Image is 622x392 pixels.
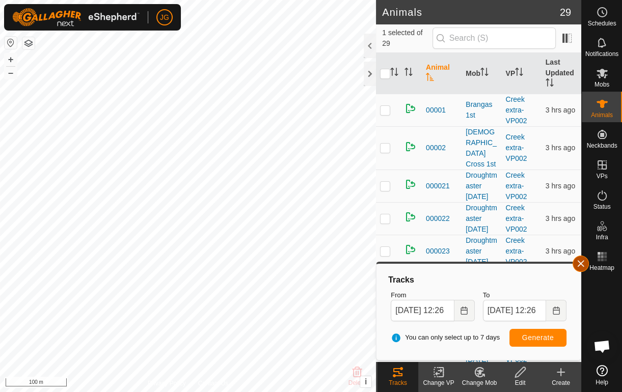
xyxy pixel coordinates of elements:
[480,69,489,77] p-sorticon: Activate to sort
[382,6,560,18] h2: Animals
[459,378,500,387] div: Change Mob
[404,102,417,115] img: returning on
[506,236,527,266] a: Creek extra-VP002
[404,178,417,190] img: returning on
[506,171,527,201] a: Creek extra-VP002
[404,141,417,153] img: returning on
[466,235,497,267] div: Droughtmaster [DATE]
[522,333,554,342] span: Generate
[404,243,417,256] img: returning on
[506,95,527,125] a: Creek extra-VP002
[160,12,169,23] span: JG
[594,81,609,88] span: Mobs
[546,144,575,152] span: 28 Aug 2025, 8:55 am
[360,376,371,387] button: i
[404,211,417,223] img: returning on
[391,332,500,343] span: You can only select up to 7 days
[560,5,571,20] span: 29
[546,80,554,88] p-sorticon: Activate to sort
[365,377,367,386] span: i
[462,53,501,94] th: Mob
[5,37,17,49] button: Reset Map
[466,170,497,202] div: Droughtmaster [DATE]
[466,99,497,121] div: Brangas 1st
[404,69,413,77] p-sorticon: Activate to sort
[426,74,434,82] p-sorticon: Activate to sort
[596,173,607,179] span: VPs
[422,53,462,94] th: Animal
[596,234,608,240] span: Infra
[148,379,186,388] a: Privacy Policy
[589,265,614,271] span: Heatmap
[546,106,575,114] span: 28 Aug 2025, 8:55 am
[546,300,566,321] button: Choose Date
[587,331,617,361] a: Open chat
[591,112,613,118] span: Animals
[5,67,17,79] button: –
[593,204,610,210] span: Status
[506,133,527,162] a: Creek extra-VP002
[426,143,446,153] span: 00002
[515,69,523,77] p-sorticon: Activate to sort
[586,143,617,149] span: Neckbands
[466,203,497,235] div: Droughtmaster [DATE]
[198,379,228,388] a: Contact Us
[387,274,571,286] div: Tracks
[546,247,575,255] span: 28 Aug 2025, 8:55 am
[12,8,140,26] img: Gallagher Logo
[466,127,497,170] div: [DEMOGRAPHIC_DATA] Cross 1st
[596,379,608,385] span: Help
[418,378,459,387] div: Change VP
[506,204,527,233] a: Creek extra-VP002
[426,246,450,257] span: 000023
[585,51,618,57] span: Notifications
[546,214,575,222] span: 28 Aug 2025, 8:55 am
[587,20,616,26] span: Schedules
[426,105,446,116] span: 00001
[426,213,450,224] span: 000022
[390,69,398,77] p-sorticon: Activate to sort
[542,53,581,94] th: Last Updated
[502,53,542,94] th: VP
[546,182,575,190] span: 28 Aug 2025, 8:55 am
[500,378,540,387] div: Edit
[582,361,622,389] a: Help
[454,300,475,321] button: Choose Date
[540,378,581,387] div: Create
[5,53,17,66] button: +
[483,290,566,300] label: To
[509,329,566,347] button: Generate
[377,378,418,387] div: Tracks
[22,37,35,49] button: Map Layers
[391,290,474,300] label: From
[432,27,556,49] input: Search (S)
[426,181,450,191] span: 000021
[382,27,432,49] span: 1 selected of 29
